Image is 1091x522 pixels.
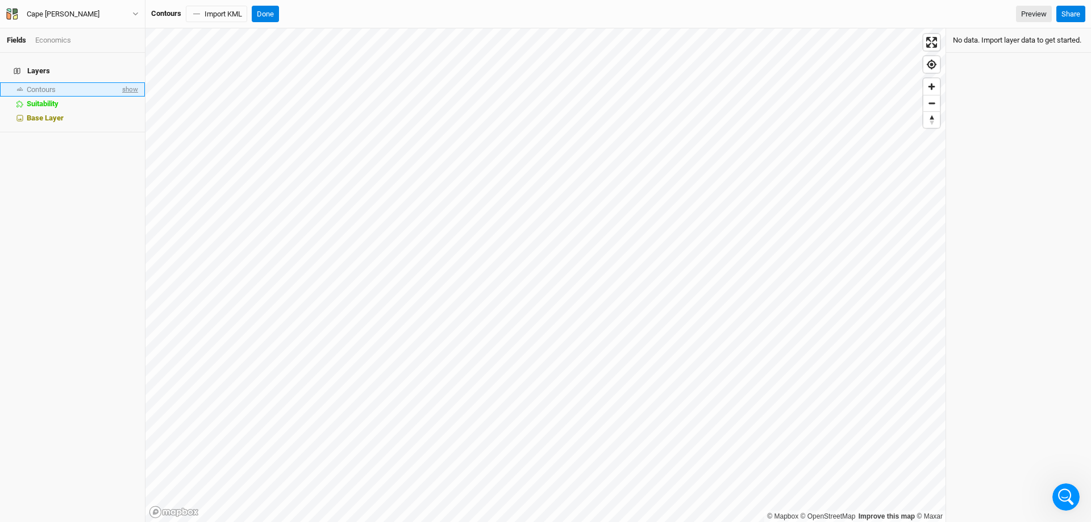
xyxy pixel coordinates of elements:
div: Cape [PERSON_NAME] [27,9,99,20]
a: Improve this map [859,512,915,520]
div: need a little more help, sorry. can you confirm what *.filetype the map layer download I need fro... [50,97,209,174]
div: Economics [35,35,71,45]
div: You, my friend, are a genius. I now have contours. Thank you for your patience [50,298,209,332]
button: Gif picker [36,371,45,381]
span: show [120,82,138,97]
button: Upload attachment [54,371,63,381]
button: Zoom in [923,78,940,95]
img: Profile image for Support [32,6,51,24]
button: Send a message… [195,368,213,386]
div: Woohoo! So glad. [18,63,88,74]
div: Patrick says… [9,11,218,56]
button: Enter fullscreen [923,34,940,51]
div: Patrick says… [9,291,218,348]
div: Contours [27,85,120,94]
button: Done [252,6,279,23]
div: Support • [DATE] [18,273,77,280]
div: You, my friend, are a genius. I now have contours. Thank you for your patience [41,291,218,339]
div: No data. Import layer data to get started. [946,28,1091,53]
div: Patrick says… [9,90,218,190]
a: Preview [1016,6,1052,23]
div: Support says… [9,56,218,90]
canvas: Map [145,28,946,522]
div: I actually have no idea what .laz is. If you navigate to the second page of the popup, you'll see... [9,191,186,272]
div: I actually have no idea what .laz is. If you navigate to the second page of the popup, you'll see... [18,198,177,265]
div: need a little more help, sorry. can you confirm what *.filetype the map layer download I need fro... [41,90,218,181]
div: Cape Floyd [27,9,99,20]
span: Suitability [27,99,59,108]
span: Reset bearing to north [923,112,940,128]
button: Find my location [923,56,940,73]
a: Mapbox [767,512,798,520]
a: OpenStreetMap [801,512,856,520]
iframe: Intercom live chat [1052,483,1080,511]
textarea: Message… [10,348,218,368]
span: Base Layer [27,114,64,122]
a: Fields [7,36,26,44]
a: Mapbox logo [149,506,199,519]
h1: Support [55,6,91,14]
div: Suitability [27,99,138,108]
h4: Layers [7,60,138,82]
span: Contours [27,85,56,94]
div: Woohoo! So glad. [9,56,97,81]
button: Cape [PERSON_NAME] [6,8,139,20]
button: Home [198,5,220,26]
div: Base Layer [27,114,138,123]
button: Import KML [186,6,247,23]
button: Share [1056,6,1085,23]
button: Reset bearing to north [923,111,940,128]
button: go back [7,5,29,26]
button: Emoji picker [18,372,27,381]
p: Active [DATE] [55,14,105,26]
div: Contours [151,9,181,19]
div: Support says… [9,191,218,292]
a: Maxar [917,512,943,520]
button: Zoom out [923,95,940,111]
